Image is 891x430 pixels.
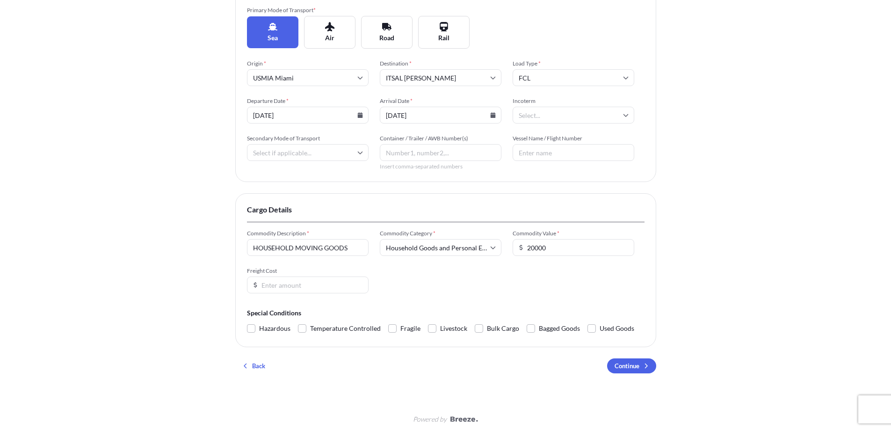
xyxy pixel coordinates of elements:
p: Back [252,361,265,371]
span: Bagged Goods [539,321,580,335]
input: Select a commodity type [380,239,501,256]
span: Temperature Controlled [310,321,381,335]
span: Incoterm [513,97,634,105]
span: Destination [380,60,501,67]
span: Container / Trailer / AWB Number(s) [380,135,501,142]
span: Fragile [400,321,420,335]
input: Select if applicable... [247,144,369,161]
button: Continue [607,358,656,373]
span: Insert comma-separated numbers [380,163,501,170]
span: Livestock [440,321,467,335]
button: Sea [247,16,298,48]
input: MM/DD/YYYY [247,107,369,124]
input: MM/DD/YYYY [380,107,501,124]
span: Commodity Value [513,230,634,237]
input: Origin port [247,69,369,86]
input: Enter name [513,144,634,161]
span: Hazardous [259,321,290,335]
input: Select... [513,69,634,86]
span: Departure Date [247,97,369,105]
input: Number1, number2,... [380,144,501,161]
span: Commodity Description [247,230,369,237]
span: Secondary Mode of Transport [247,135,369,142]
span: Used Goods [600,321,634,335]
button: Road [361,16,413,49]
span: Air [325,33,334,43]
span: Arrival Date [380,97,501,105]
button: Back [235,358,273,373]
input: Select... [513,107,634,124]
span: Road [379,33,394,43]
p: Continue [615,361,639,371]
span: Sea [268,33,278,43]
input: Enter amount [513,239,634,256]
input: Destination port [380,69,501,86]
input: Enter amount [247,277,369,293]
span: Bulk Cargo [487,321,519,335]
span: Origin [247,60,369,67]
button: Air [304,16,355,49]
button: Rail [418,16,470,49]
span: Vessel Name / Flight Number [513,135,634,142]
input: Describe the commodity [247,239,369,256]
span: Special Conditions [247,308,645,318]
span: Commodity Category [380,230,501,237]
span: Primary Mode of Transport [247,7,369,14]
span: Rail [438,33,449,43]
span: Freight Cost [247,267,369,275]
span: Load Type [513,60,634,67]
span: Powered by [413,415,447,424]
span: Cargo Details [247,205,645,214]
